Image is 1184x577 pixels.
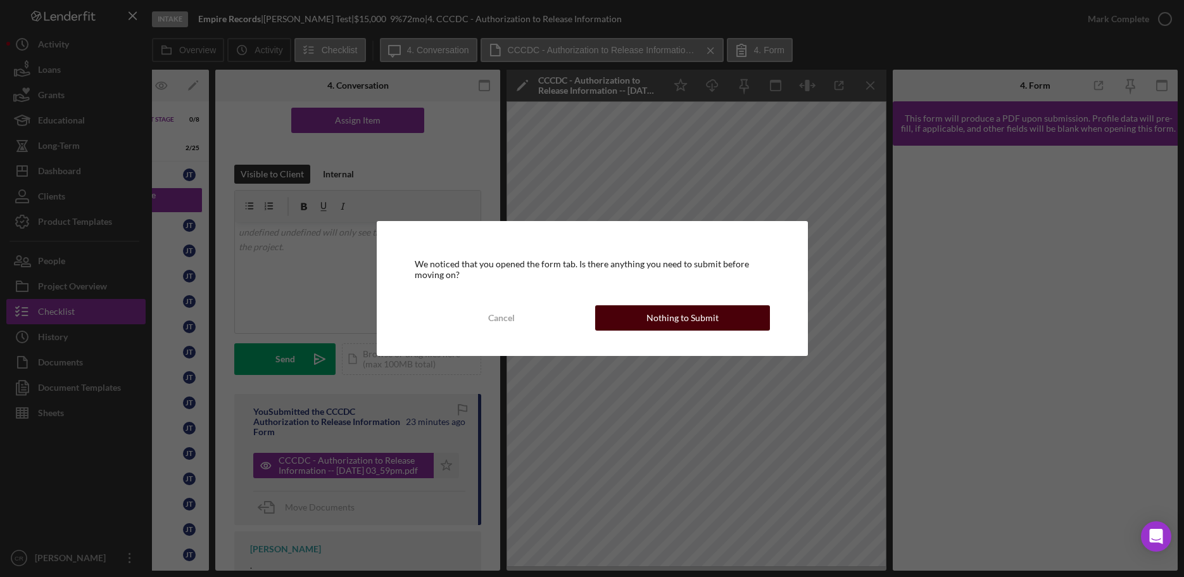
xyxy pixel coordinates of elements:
div: We noticed that you opened the form tab. Is there anything you need to submit before moving on? [415,259,770,279]
button: Nothing to Submit [595,305,770,331]
div: Open Intercom Messenger [1141,521,1171,552]
div: Nothing to Submit [646,305,719,331]
button: Cancel [415,305,589,331]
div: Cancel [488,305,515,331]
